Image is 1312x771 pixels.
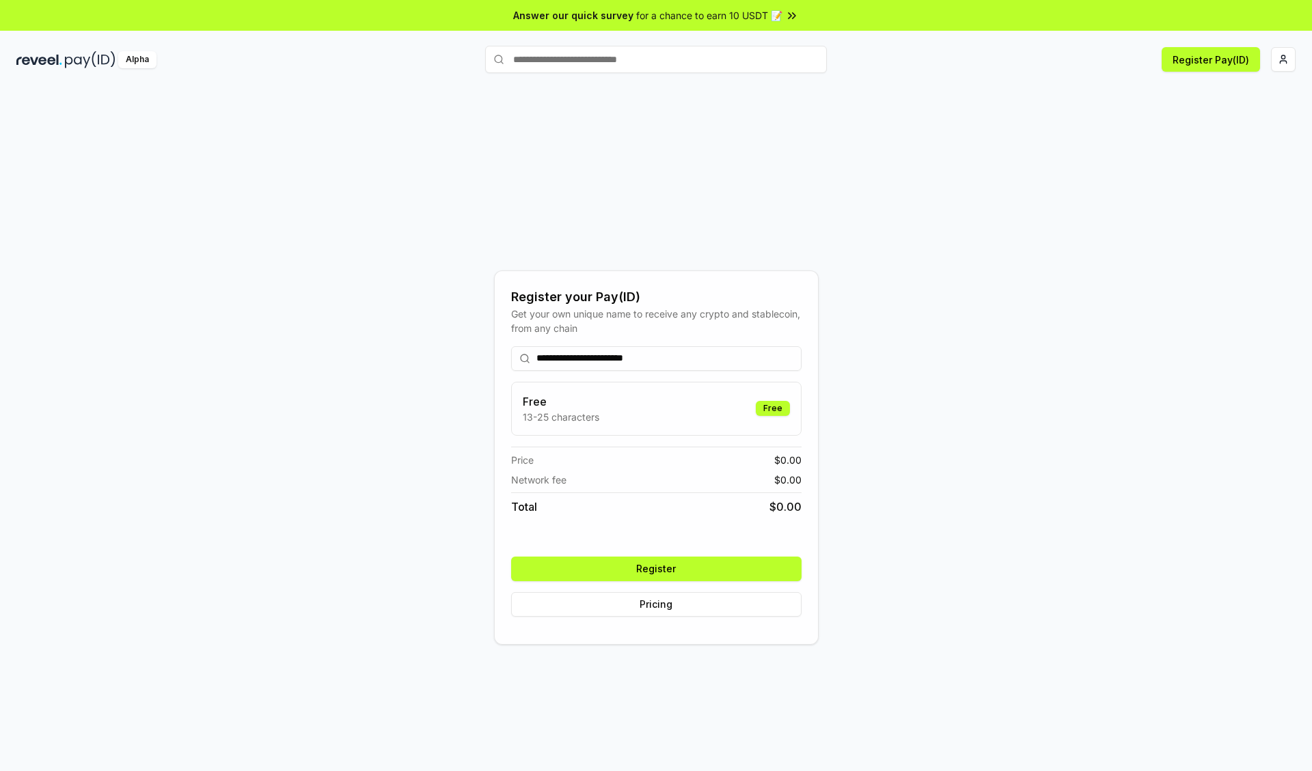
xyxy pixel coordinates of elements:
[511,473,566,487] span: Network fee
[511,453,534,467] span: Price
[511,592,802,617] button: Pricing
[769,499,802,515] span: $ 0.00
[523,410,599,424] p: 13-25 characters
[774,473,802,487] span: $ 0.00
[1162,47,1260,72] button: Register Pay(ID)
[513,8,633,23] span: Answer our quick survey
[756,401,790,416] div: Free
[523,393,599,410] h3: Free
[118,51,156,68] div: Alpha
[774,453,802,467] span: $ 0.00
[636,8,782,23] span: for a chance to earn 10 USDT 📝
[511,499,537,515] span: Total
[511,288,802,307] div: Register your Pay(ID)
[16,51,62,68] img: reveel_dark
[65,51,115,68] img: pay_id
[511,307,802,335] div: Get your own unique name to receive any crypto and stablecoin, from any chain
[511,557,802,581] button: Register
